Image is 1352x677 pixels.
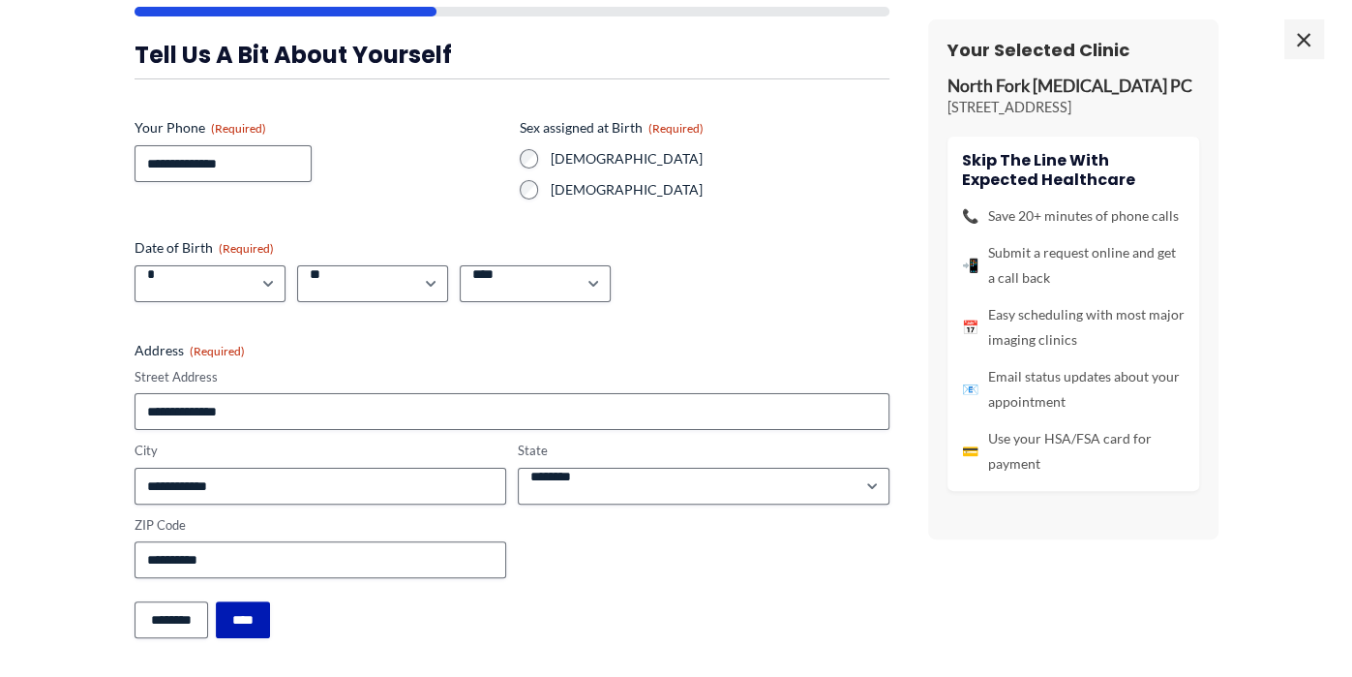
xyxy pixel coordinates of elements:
label: [DEMOGRAPHIC_DATA] [551,149,889,169]
span: 📞 [962,203,978,229]
li: Submit a request online and get a call back [962,240,1185,291]
label: Your Phone [135,118,504,138]
span: 💳 [962,439,978,464]
legend: Sex assigned at Birth [520,118,704,138]
span: (Required) [648,121,704,136]
span: (Required) [211,121,266,136]
li: Use your HSA/FSA card for payment [962,426,1185,477]
span: × [1284,19,1323,58]
li: Save 20+ minutes of phone calls [962,203,1185,229]
legend: Address [135,341,245,360]
li: Email status updates about your appointment [962,364,1185,415]
span: (Required) [219,241,274,256]
label: ZIP Code [135,516,506,535]
label: Street Address [135,368,889,386]
li: Easy scheduling with most major imaging clinics [962,302,1185,353]
legend: Date of Birth [135,238,274,258]
span: 📧 [962,377,978,402]
span: (Required) [190,344,245,358]
p: [STREET_ADDRESS] [947,98,1199,117]
span: 📲 [962,253,978,278]
label: City [135,442,506,460]
label: State [518,442,889,460]
h3: Your Selected Clinic [947,39,1199,61]
label: [DEMOGRAPHIC_DATA] [551,180,889,200]
h3: Tell us a bit about yourself [135,40,889,70]
span: 📅 [962,315,978,340]
h4: Skip the line with Expected Healthcare [962,151,1185,188]
p: North Fork [MEDICAL_DATA] PC [947,76,1199,98]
